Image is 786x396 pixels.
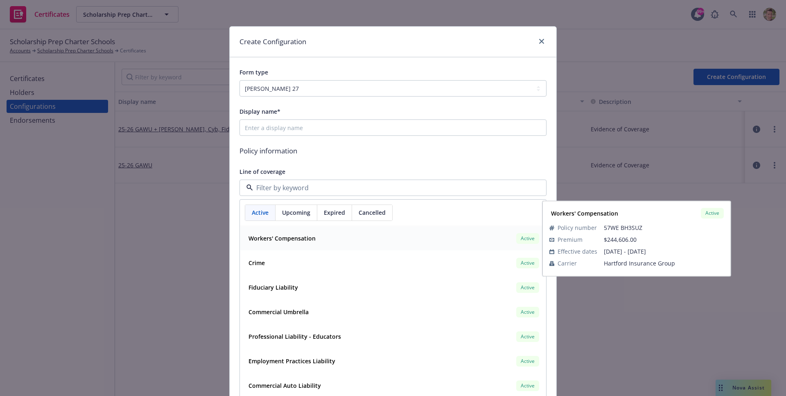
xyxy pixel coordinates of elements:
span: Policy number [558,223,597,232]
span: Active [519,308,536,316]
input: Filter by keyword [253,183,530,193]
span: Hartford Insurance Group [604,259,724,268]
span: Form type [239,68,268,76]
span: Active [252,208,269,217]
span: Active [704,209,720,217]
span: Expired [324,208,345,217]
span: $244,606.00 [604,236,637,243]
a: close [537,36,547,46]
strong: Professional Liability - Educators [248,333,341,340]
span: Effective dates [558,247,597,256]
strong: Fiduciary Liability [248,283,298,291]
span: Cancelled [359,208,386,217]
span: Active [519,382,536,389]
strong: Workers' Compensation [248,234,316,242]
span: Active [519,235,536,242]
strong: Commercial Auto Liability [248,382,321,389]
strong: Workers' Compensation [551,209,618,217]
span: Policy information [239,146,547,156]
span: Active [519,358,536,365]
span: Active [519,259,536,267]
span: Active [519,333,536,340]
span: Upcoming [282,208,310,217]
span: [DATE] - [DATE] [604,247,724,256]
span: 57WE BH3SUZ [604,223,724,232]
input: Enter a display name [239,119,547,136]
strong: Employment Practices Liability [248,357,335,365]
span: Carrier [558,259,577,268]
strong: Crime [248,259,265,267]
strong: Commercial Umbrella [248,308,309,316]
span: Display name* [239,108,280,115]
span: Active [519,284,536,291]
span: Line of coverage [239,168,285,175]
span: Premium [558,235,583,244]
h1: Create Configuration [239,36,306,47]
